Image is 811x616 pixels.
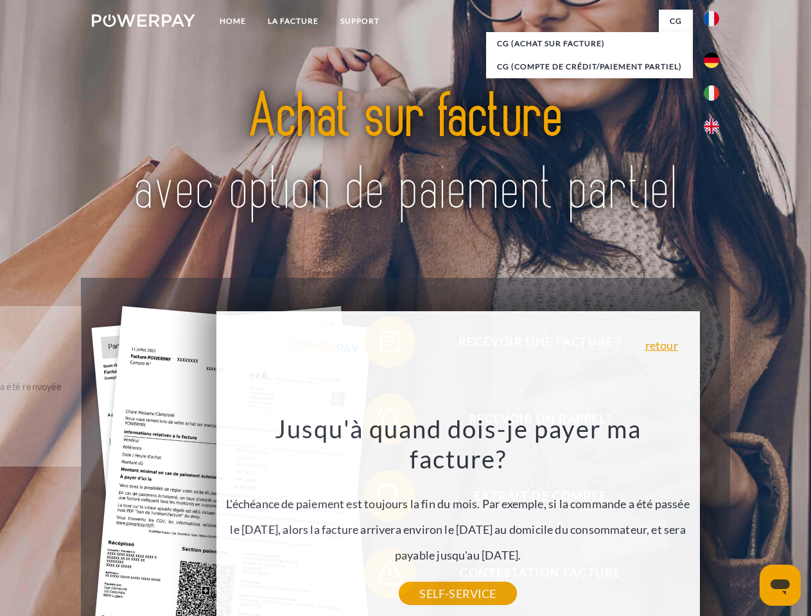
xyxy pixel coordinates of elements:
img: it [704,85,719,101]
a: CG (Compte de crédit/paiement partiel) [486,55,693,78]
iframe: Bouton de lancement de la fenêtre de messagerie [760,565,801,606]
a: CG [659,10,693,33]
img: logo-powerpay-white.svg [92,14,195,27]
img: fr [704,11,719,26]
a: SELF-SERVICE [399,582,516,605]
div: L'échéance de paiement est toujours la fin du mois. Par exemple, si la commande a été passée le [... [223,413,692,594]
h3: Jusqu'à quand dois-je payer ma facture? [223,413,692,475]
a: LA FACTURE [257,10,329,33]
img: title-powerpay_fr.svg [123,62,688,246]
img: de [704,53,719,68]
img: en [704,119,719,134]
a: retour [645,339,678,351]
a: CG (achat sur facture) [486,32,693,55]
a: Home [209,10,257,33]
a: Support [329,10,390,33]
